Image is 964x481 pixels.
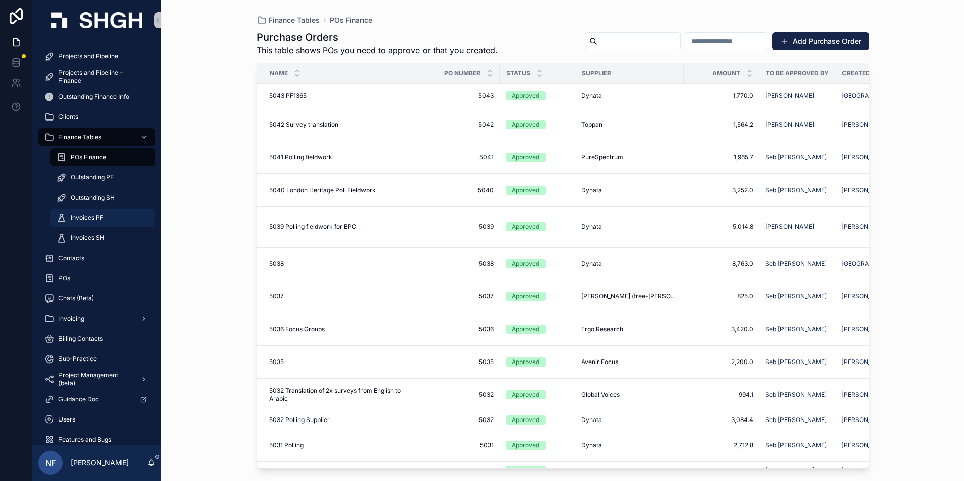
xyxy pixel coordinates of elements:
[50,168,155,187] a: Outstanding PF
[512,357,539,367] div: Approved
[430,92,494,100] a: 5043
[58,371,132,387] span: Project Management (beta)
[765,121,814,129] span: [PERSON_NAME]
[581,186,602,194] span: Dynata
[506,466,569,475] a: Approved
[690,391,753,399] a: 994.1
[430,325,494,333] span: 5036
[38,370,155,388] a: Project Management (beta)
[257,30,498,44] h1: Purchase Orders
[765,441,827,449] a: Seb [PERSON_NAME]
[581,391,620,399] span: Global Voices
[430,391,494,399] a: 5032
[512,222,539,231] div: Approved
[430,441,494,449] a: 5031
[512,390,539,399] div: Approved
[841,325,905,333] a: [PERSON_NAME]
[430,358,494,366] a: 5035
[430,121,494,129] a: 5042
[690,223,753,231] a: 5,014.8
[690,441,753,449] a: 2,712.8
[690,260,753,268] span: 8,763.0
[512,120,539,129] div: Approved
[841,186,905,194] a: [PERSON_NAME]
[512,186,539,195] div: Approved
[512,466,539,475] div: Approved
[772,32,869,50] a: Add Purchase Order
[38,108,155,126] a: Clients
[38,390,155,408] a: Guidance Doc
[506,153,569,162] a: Approved
[269,358,418,366] a: 5035
[841,325,890,333] span: [PERSON_NAME]
[581,358,618,366] span: Avenir Focus
[765,358,829,366] a: Seb [PERSON_NAME]
[512,441,539,450] div: Approved
[765,416,829,424] a: Seb [PERSON_NAME]
[38,289,155,308] a: Chats (Beta)
[269,92,418,100] a: 5043 PF1365
[841,223,890,231] span: [PERSON_NAME]
[581,466,602,474] span: Dynata
[690,92,753,100] span: 1,770.0
[38,410,155,429] a: Users
[581,260,602,268] span: Dynata
[841,466,890,474] span: [PERSON_NAME]
[430,416,494,424] a: 5032
[765,186,827,194] a: Seb [PERSON_NAME]
[269,260,284,268] span: 5038
[690,121,753,129] a: 1,564.2
[506,390,569,399] a: Approved
[690,186,753,194] span: 3,252.0
[58,133,101,141] span: Finance Tables
[58,315,84,323] span: Invoicing
[581,292,678,300] a: [PERSON_NAME] (free-[PERSON_NAME] moderator)
[512,153,539,162] div: Approved
[512,91,539,100] div: Approved
[581,223,678,231] a: Dynata
[690,358,753,366] a: 2,200.0
[841,260,903,268] a: [GEOGRAPHIC_DATA]
[269,466,418,474] a: 5030 YouTube AI Fieldwork
[269,92,307,100] span: 5043 PF1365
[269,223,418,231] a: 5039 Polling fieldwork for BPC
[841,186,890,194] a: [PERSON_NAME]
[257,44,498,56] span: This table shows POs you need to approve or that you created.
[690,466,753,474] a: 23,512.5
[841,153,890,161] a: [PERSON_NAME]
[581,466,678,474] a: Dynata
[269,292,418,300] a: 5037
[269,121,338,129] span: 5042 Survey translation
[690,325,753,333] span: 3,420.0
[38,128,155,146] a: Finance Tables
[765,391,829,399] a: Seb [PERSON_NAME]
[581,441,678,449] a: Dynata
[841,260,905,268] a: [GEOGRAPHIC_DATA]
[765,358,827,366] a: Seb [PERSON_NAME]
[269,441,418,449] a: 5031 Polling
[38,47,155,66] a: Projects and Pipeline
[841,121,905,129] a: [PERSON_NAME]
[58,113,78,121] span: Clients
[58,52,118,61] span: Projects and Pipeline
[841,121,890,129] span: [PERSON_NAME]
[765,325,827,333] span: Seb [PERSON_NAME]
[690,153,753,161] span: 1,965.7
[581,153,623,161] span: PureSpectrum
[765,153,827,161] span: Seb [PERSON_NAME]
[512,292,539,301] div: Approved
[430,466,494,474] span: 5030
[430,153,494,161] a: 5041
[506,222,569,231] a: Approved
[506,120,569,129] a: Approved
[841,441,890,449] a: [PERSON_NAME]
[841,292,890,300] span: [PERSON_NAME]
[765,292,827,300] a: Seb [PERSON_NAME]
